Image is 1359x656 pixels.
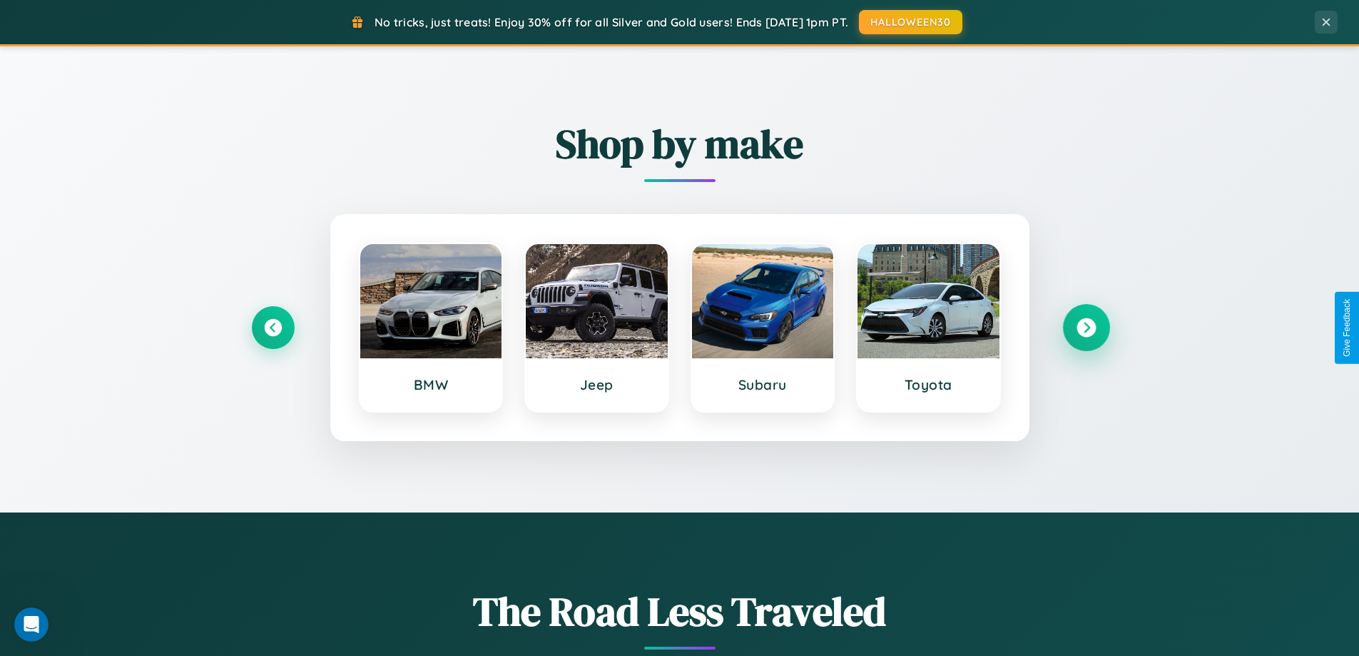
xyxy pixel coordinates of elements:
h3: Jeep [540,376,653,393]
h2: Shop by make [252,116,1108,171]
h3: Subaru [706,376,820,393]
h1: The Road Less Traveled [252,584,1108,639]
h3: Toyota [872,376,985,393]
button: HALLOWEEN30 [859,10,962,34]
div: Give Feedback [1342,299,1352,357]
h3: BMW [375,376,488,393]
span: No tricks, just treats! Enjoy 30% off for all Silver and Gold users! Ends [DATE] 1pm PT. [375,15,848,29]
iframe: Intercom live chat [14,607,49,642]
